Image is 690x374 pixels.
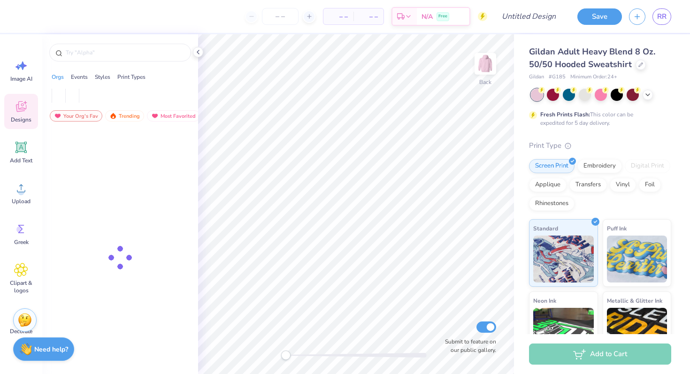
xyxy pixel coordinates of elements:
img: Puff Ink [607,236,667,282]
span: – – [359,12,378,22]
span: Puff Ink [607,223,627,233]
div: Your Org's Fav [50,110,102,122]
button: Save [577,8,622,25]
div: Styles [95,73,110,81]
div: Transfers [569,178,607,192]
span: Gildan Adult Heavy Blend 8 Oz. 50/50 Hooded Sweatshirt [529,46,655,70]
span: Minimum Order: 24 + [570,73,617,81]
div: Most Favorited [147,110,200,122]
div: Events [71,73,88,81]
div: Vinyl [610,178,636,192]
div: Embroidery [577,159,622,173]
div: This color can be expedited for 5 day delivery. [540,110,656,127]
div: Back [479,78,491,86]
div: Digital Print [625,159,670,173]
span: Standard [533,223,558,233]
div: Foil [639,178,661,192]
span: Greek [14,238,29,246]
span: – – [329,12,348,22]
div: Rhinestones [529,197,575,211]
strong: Need help? [34,345,68,354]
div: Trending [105,110,144,122]
input: Try "Alpha" [65,48,185,57]
a: RR [652,8,671,25]
span: Image AI [10,75,32,83]
div: Applique [529,178,567,192]
div: Orgs [52,73,64,81]
span: Free [438,13,447,20]
span: # G185 [549,73,566,81]
span: Add Text [10,157,32,164]
div: Print Types [117,73,146,81]
span: Designs [11,116,31,123]
span: RR [657,11,667,22]
div: Print Type [529,140,671,151]
img: Standard [533,236,594,282]
strong: Fresh Prints Flash: [540,111,590,118]
img: Neon Ink [533,308,594,355]
label: Submit to feature on our public gallery. [440,337,496,354]
img: Back [476,54,495,73]
span: Neon Ink [533,296,556,305]
img: trending.gif [109,113,117,119]
span: Gildan [529,73,544,81]
img: Metallic & Glitter Ink [607,308,667,355]
input: – – [262,8,299,25]
input: Untitled Design [494,7,563,26]
div: Screen Print [529,159,575,173]
span: Upload [12,198,31,205]
span: Decorate [10,328,32,335]
span: Clipart & logos [6,279,37,294]
span: N/A [422,12,433,22]
img: most_fav.gif [54,113,61,119]
img: most_fav.gif [151,113,159,119]
div: Accessibility label [281,351,291,360]
span: Metallic & Glitter Ink [607,296,662,305]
